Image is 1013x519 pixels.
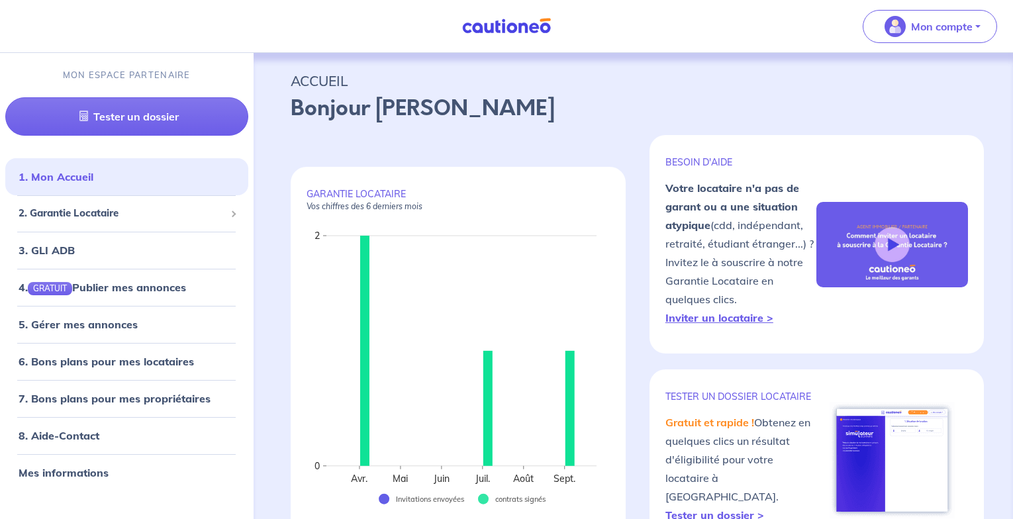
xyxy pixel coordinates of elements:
[314,230,320,242] text: 2
[5,311,248,338] div: 5. Gérer mes annonces
[19,466,109,479] a: Mes informations
[5,459,248,486] div: Mes informations
[863,10,997,43] button: illu_account_valid_menu.svgMon compte
[19,392,211,405] a: 7. Bons plans pour mes propriétaires
[5,97,248,136] a: Tester un dossier
[5,274,248,301] div: 4.GRATUITPublier mes annonces
[291,69,977,93] p: ACCUEIL
[665,179,817,327] p: (cdd, indépendant, retraité, étudiant étranger...) ? Invitez le à souscrire à notre Garantie Loca...
[457,18,556,34] img: Cautioneo
[19,281,186,294] a: 4.GRATUITPublier mes annonces
[5,422,248,449] div: 8. Aide-Contact
[475,473,490,485] text: Juil.
[19,429,99,442] a: 8. Aide-Contact
[393,473,408,485] text: Mai
[665,181,799,232] strong: Votre locataire n'a pas de garant ou a une situation atypique
[5,164,248,190] div: 1. Mon Accueil
[19,206,225,221] span: 2. Garantie Locataire
[5,237,248,263] div: 3. GLI ADB
[665,311,773,324] a: Inviter un locataire >
[5,201,248,226] div: 2. Garantie Locataire
[665,156,817,168] p: BESOIN D'AIDE
[513,473,534,485] text: Août
[19,244,75,257] a: 3. GLI ADB
[554,473,575,485] text: Sept.
[911,19,973,34] p: Mon compte
[291,93,977,124] p: Bonjour [PERSON_NAME]
[307,201,422,211] em: Vos chiffres des 6 derniers mois
[19,318,138,331] a: 5. Gérer mes annonces
[19,355,194,368] a: 6. Bons plans pour mes locataires
[351,473,367,485] text: Avr.
[307,188,610,212] p: GARANTIE LOCATAIRE
[885,16,906,37] img: illu_account_valid_menu.svg
[63,69,191,81] p: MON ESPACE PARTENAIRE
[19,170,93,183] a: 1. Mon Accueil
[816,202,968,287] img: video-gli-new-none.jpg
[314,460,320,472] text: 0
[665,391,817,402] p: TESTER un dossier locataire
[665,416,754,429] em: Gratuit et rapide !
[433,473,450,485] text: Juin
[830,402,955,518] img: simulateur.png
[5,348,248,375] div: 6. Bons plans pour mes locataires
[5,385,248,412] div: 7. Bons plans pour mes propriétaires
